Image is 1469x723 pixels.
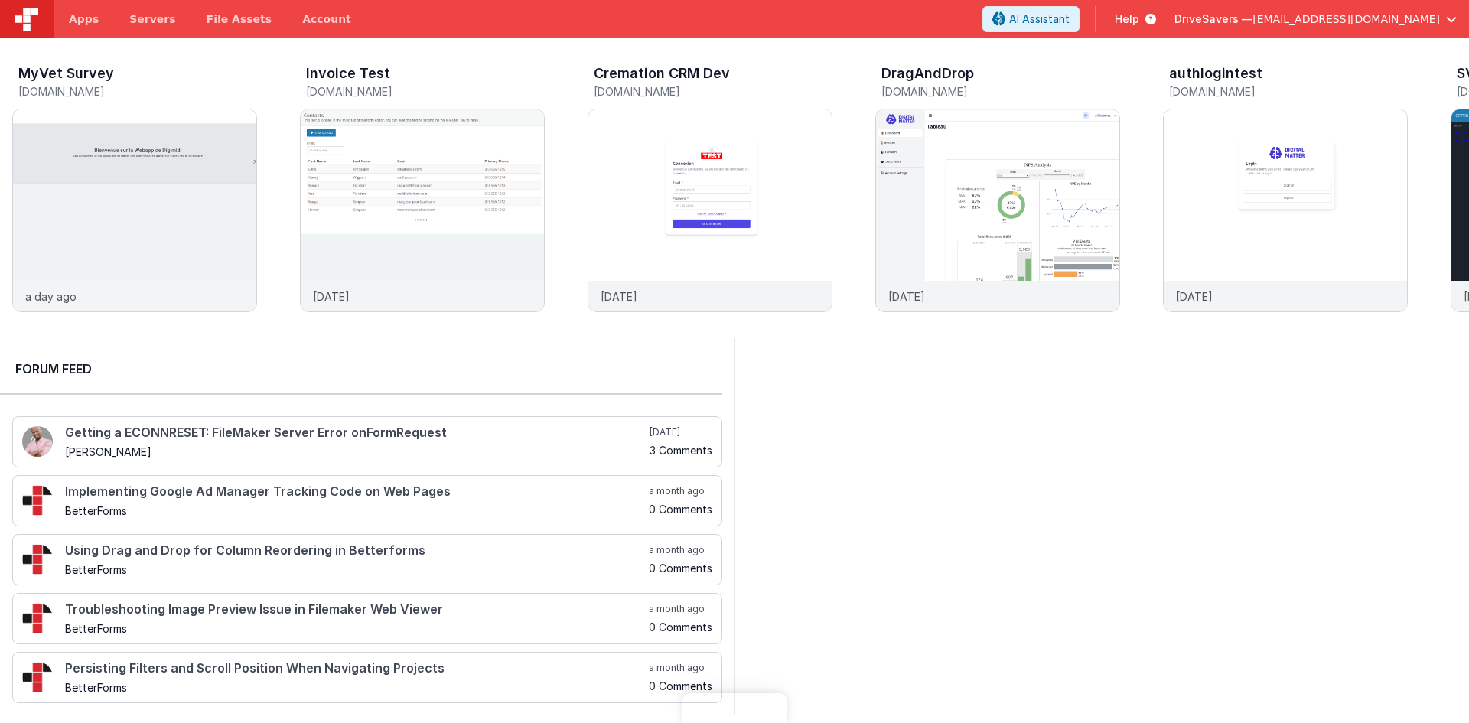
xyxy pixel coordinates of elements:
[594,86,832,97] h5: [DOMAIN_NAME]
[650,445,712,456] h5: 3 Comments
[649,562,712,574] h5: 0 Comments
[12,652,722,703] a: Persisting Filters and Scroll Position When Navigating Projects BetterForms a month ago 0 Comments
[22,485,53,516] img: 295_2.png
[12,593,722,644] a: Troubleshooting Image Preview Issue in Filemaker Web Viewer BetterForms a month ago 0 Comments
[1176,288,1213,305] p: [DATE]
[1174,11,1457,27] button: DriveSavers — [EMAIL_ADDRESS][DOMAIN_NAME]
[65,603,646,617] h4: Troubleshooting Image Preview Issue in Filemaker Web Viewer
[65,564,646,575] h5: BetterForms
[65,662,646,676] h4: Persisting Filters and Scroll Position When Navigating Projects
[881,66,974,81] h3: DragAndDrop
[22,426,53,457] img: 411_2.png
[1169,66,1262,81] h3: authlogintest
[1174,11,1252,27] span: DriveSavers —
[881,86,1120,97] h5: [DOMAIN_NAME]
[12,534,722,585] a: Using Drag and Drop for Column Reordering in Betterforms BetterForms a month ago 0 Comments
[65,426,647,440] h4: Getting a ECONNRESET: FileMaker Server Error onFormRequest
[65,682,646,693] h5: BetterForms
[649,662,712,674] h5: a month ago
[306,86,545,97] h5: [DOMAIN_NAME]
[1009,11,1070,27] span: AI Assistant
[12,416,722,467] a: Getting a ECONNRESET: FileMaker Server Error onFormRequest [PERSON_NAME] [DATE] 3 Comments
[65,544,646,558] h4: Using Drag and Drop for Column Reordering in Betterforms
[65,485,646,499] h4: Implementing Google Ad Manager Tracking Code on Web Pages
[649,621,712,633] h5: 0 Comments
[22,662,53,692] img: 295_2.png
[129,11,175,27] span: Servers
[306,66,390,81] h3: Invoice Test
[650,426,712,438] h5: [DATE]
[65,623,646,634] h5: BetterForms
[22,603,53,633] img: 295_2.png
[207,11,272,27] span: File Assets
[18,86,257,97] h5: [DOMAIN_NAME]
[18,66,114,81] h3: MyVet Survey
[594,66,730,81] h3: Cremation CRM Dev
[65,505,646,516] h5: BetterForms
[15,360,707,378] h2: Forum Feed
[601,288,637,305] p: [DATE]
[65,446,647,458] h5: [PERSON_NAME]
[649,680,712,692] h5: 0 Comments
[888,288,925,305] p: [DATE]
[1169,86,1408,97] h5: [DOMAIN_NAME]
[649,503,712,515] h5: 0 Comments
[982,6,1080,32] button: AI Assistant
[22,544,53,575] img: 295_2.png
[12,475,722,526] a: Implementing Google Ad Manager Tracking Code on Web Pages BetterForms a month ago 0 Comments
[649,485,712,497] h5: a month ago
[649,544,712,556] h5: a month ago
[1252,11,1440,27] span: [EMAIL_ADDRESS][DOMAIN_NAME]
[313,288,350,305] p: [DATE]
[649,603,712,615] h5: a month ago
[69,11,99,27] span: Apps
[1115,11,1139,27] span: Help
